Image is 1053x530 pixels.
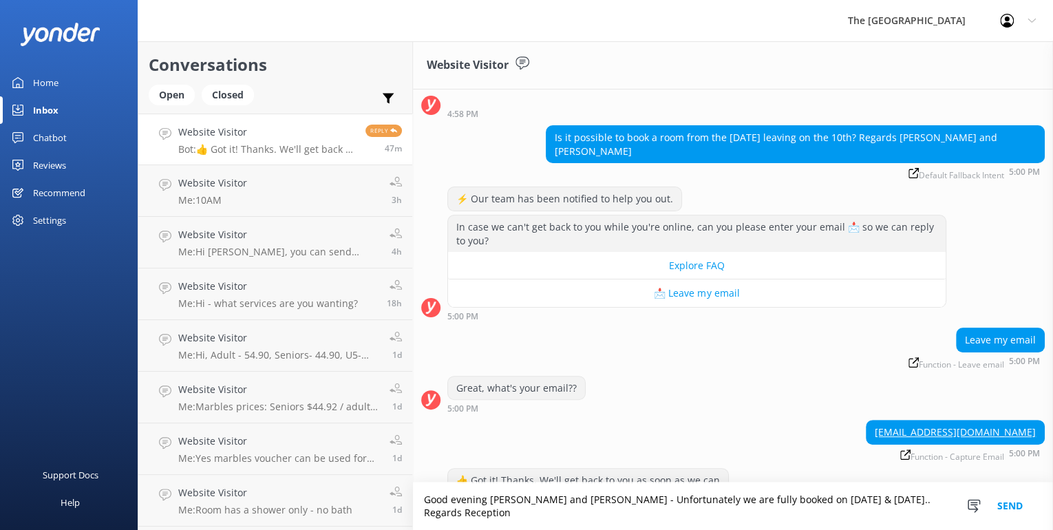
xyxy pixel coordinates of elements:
[178,504,352,516] p: Me: Room has a shower only - no bath
[392,504,402,516] span: 11:04am 18-Aug-2025 (UTC +12:00) Pacific/Auckland
[447,110,478,118] strong: 4:58 PM
[33,179,85,206] div: Recommend
[392,246,402,257] span: 01:26pm 19-Aug-2025 (UTC +12:00) Pacific/Auckland
[447,311,946,321] div: 05:00pm 19-Aug-2025 (UTC +12:00) Pacific/Auckland
[392,349,402,361] span: 04:26pm 18-Aug-2025 (UTC +12:00) Pacific/Auckland
[138,423,412,475] a: Website VisitorMe:Yes marbles voucher can be used for breakfast.1d
[138,268,412,320] a: Website VisitorMe:Hi - what services are you wanting?18h
[21,23,100,45] img: yonder-white-logo.png
[392,401,402,412] span: 01:59pm 18-Aug-2025 (UTC +12:00) Pacific/Auckland
[178,297,358,310] p: Me: Hi - what services are you wanting?
[178,434,379,449] h4: Website Visitor
[546,126,1044,162] div: Is it possible to book a room from the [DATE] leaving on the 10th? Regards [PERSON_NAME] and [PER...
[385,142,402,154] span: 05:00pm 19-Aug-2025 (UTC +12:00) Pacific/Auckland
[447,403,586,413] div: 05:00pm 19-Aug-2025 (UTC +12:00) Pacific/Auckland
[904,356,1045,369] div: 05:00pm 19-Aug-2025 (UTC +12:00) Pacific/Auckland
[178,176,247,191] h4: Website Visitor
[178,143,355,156] p: Bot: 👍 Got it! Thanks. We'll get back to you as soon as we can
[1009,449,1040,461] strong: 5:00 PM
[33,69,58,96] div: Home
[149,85,195,105] div: Open
[866,448,1045,461] div: 05:00pm 19-Aug-2025 (UTC +12:00) Pacific/Auckland
[413,483,1053,530] textarea: Good evening [PERSON_NAME] and [PERSON_NAME] - Unfortunately we are fully booked on [DATE] & [DAT...
[178,401,379,413] p: Me: Marbles prices: Seniors $44.92 / adults $54.90 / children under 16 years $29.90 / children un...
[1009,357,1040,369] strong: 5:00 PM
[43,461,98,489] div: Support Docs
[365,125,402,137] span: Reply
[138,217,412,268] a: Website VisitorMe:Hi [PERSON_NAME], you can send feedback to [EMAIL_ADDRESS][DOMAIN_NAME]. Thank ...
[392,194,402,206] span: 02:41pm 19-Aug-2025 (UTC +12:00) Pacific/Auckland
[202,87,261,102] a: Closed
[178,452,379,465] p: Me: Yes marbles voucher can be used for breakfast.
[178,279,358,294] h4: Website Visitor
[908,168,1004,180] span: Default Fallback Intent
[61,489,80,516] div: Help
[392,452,402,464] span: 12:42pm 18-Aug-2025 (UTC +12:00) Pacific/Auckland
[178,194,247,206] p: Me: 10AM
[984,483,1036,530] button: Send
[178,349,379,361] p: Me: Hi, Adult - 54.90, Seniors- 44.90, U5- 9.90, U10 - 19.90, U16- 29.90
[178,246,379,258] p: Me: Hi [PERSON_NAME], you can send feedback to [EMAIL_ADDRESS][DOMAIN_NAME]. Thank you!!
[149,87,202,102] a: Open
[427,56,509,74] h3: Website Visitor
[957,328,1044,352] div: Leave my email
[448,377,585,400] div: Great, what's your email??
[138,320,412,372] a: Website VisitorMe:Hi, Adult - 54.90, Seniors- 44.90, U5- 9.90, U10 - 19.90, U16- 29.901d
[908,357,1004,369] span: Function - Leave email
[178,382,379,397] h4: Website Visitor
[178,485,352,500] h4: Website Visitor
[447,109,829,118] div: 04:58pm 19-Aug-2025 (UTC +12:00) Pacific/Auckland
[448,252,946,279] button: Explore FAQ
[448,215,946,252] div: In case we can't get back to you while you're online, can you please enter your email 📩 so we can...
[448,469,728,492] div: 👍 Got it! Thanks. We'll get back to you as soon as we can
[138,165,412,217] a: Website VisitorMe:10AM3h
[33,124,67,151] div: Chatbot
[448,187,681,211] div: ⚡ Our team has been notified to help you out.
[448,279,946,307] button: 📩 Leave my email
[149,52,402,78] h2: Conversations
[178,125,355,140] h4: Website Visitor
[138,475,412,527] a: Website VisitorMe:Room has a shower only - no bath1d
[447,405,478,413] strong: 5:00 PM
[33,151,66,179] div: Reviews
[546,167,1045,180] div: 05:00pm 19-Aug-2025 (UTC +12:00) Pacific/Auckland
[202,85,254,105] div: Closed
[138,372,412,423] a: Website VisitorMe:Marbles prices: Seniors $44.92 / adults $54.90 / children under 16 years $29.90...
[138,114,412,165] a: Website VisitorBot:👍 Got it! Thanks. We'll get back to you as soon as we canReply47m
[178,227,379,242] h4: Website Visitor
[178,330,379,346] h4: Website Visitor
[900,449,1004,461] span: Function - Capture Email
[875,425,1036,438] a: [EMAIL_ADDRESS][DOMAIN_NAME]
[33,206,66,234] div: Settings
[33,96,58,124] div: Inbox
[447,312,478,321] strong: 5:00 PM
[387,297,402,309] span: 11:00pm 18-Aug-2025 (UTC +12:00) Pacific/Auckland
[1009,168,1040,180] strong: 5:00 PM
